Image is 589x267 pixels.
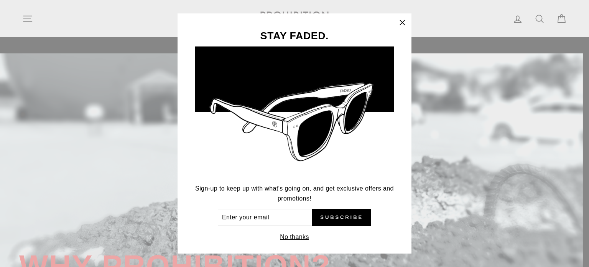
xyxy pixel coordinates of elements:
[312,209,371,226] button: Subscribe
[278,232,311,242] button: No thanks
[218,209,312,226] input: Enter your email
[195,184,394,203] p: Sign-up to keep up with what's going on, and get exclusive offers and promotions!
[195,31,394,41] h3: STAY FADED.
[320,214,363,221] span: Subscribe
